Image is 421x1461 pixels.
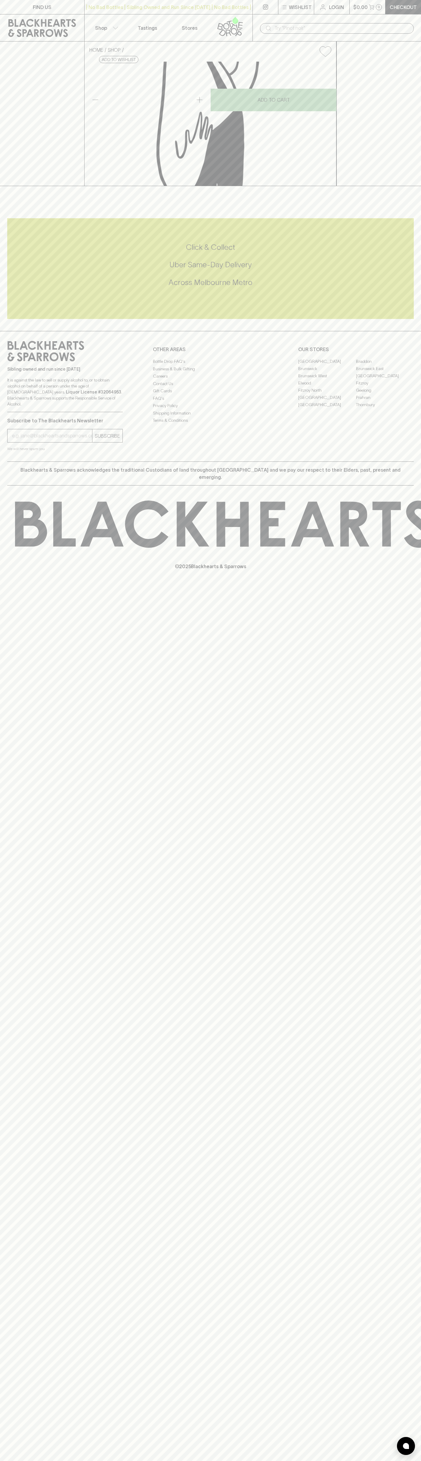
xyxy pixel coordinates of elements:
a: Brunswick West [298,372,356,379]
a: Prahran [356,394,414,401]
h5: Click & Collect [7,242,414,252]
a: [GEOGRAPHIC_DATA] [356,372,414,379]
p: Wishlist [289,4,312,11]
h5: Uber Same-Day Delivery [7,260,414,270]
a: Tastings [126,14,169,41]
p: Login [329,4,344,11]
a: Careers [153,373,268,380]
button: Add to wishlist [317,44,334,59]
p: Tastings [138,24,157,32]
p: Sibling owned and run since [DATE] [7,366,123,372]
input: e.g. jane@blackheartsandsparrows.com.au [12,431,92,441]
button: Add to wishlist [99,56,138,63]
p: OTHER AREAS [153,346,268,353]
p: We will never spam you [7,446,123,452]
button: SUBSCRIBE [92,429,122,442]
div: Call to action block [7,218,414,319]
a: [GEOGRAPHIC_DATA] [298,358,356,365]
img: Fonseca Late Bottled Vintage 2018 750ml [85,62,336,186]
a: Shipping Information [153,409,268,417]
p: FIND US [33,4,51,11]
button: Shop [85,14,127,41]
a: Braddon [356,358,414,365]
a: [GEOGRAPHIC_DATA] [298,394,356,401]
p: Stores [182,24,197,32]
p: ADD TO CART [258,96,290,103]
a: Contact Us [153,380,268,387]
button: ADD TO CART [211,89,336,111]
p: $0.00 [353,4,368,11]
a: Brunswick [298,365,356,372]
a: Geelong [356,387,414,394]
a: Terms & Conditions [153,417,268,424]
a: Privacy Policy [153,402,268,409]
a: FAQ's [153,395,268,402]
img: bubble-icon [403,1443,409,1449]
p: Shop [95,24,107,32]
a: SHOP [108,47,121,53]
p: 0 [378,5,380,9]
p: Subscribe to The Blackhearts Newsletter [7,417,123,424]
h5: Across Melbourne Metro [7,277,414,287]
p: Checkout [390,4,417,11]
a: Gift Cards [153,387,268,395]
a: Bottle Drop FAQ's [153,358,268,365]
a: Fitzroy North [298,387,356,394]
p: OUR STORES [298,346,414,353]
a: Stores [169,14,211,41]
p: SUBSCRIBE [95,432,120,440]
p: It is against the law to sell or supply alcohol to, or to obtain alcohol on behalf of a person un... [7,377,123,407]
a: Fitzroy [356,379,414,387]
input: Try "Pinot noir" [274,23,409,33]
a: HOME [89,47,103,53]
a: Elwood [298,379,356,387]
a: Business & Bulk Gifting [153,365,268,372]
strong: Liquor License #32064953 [66,390,121,394]
p: Blackhearts & Sparrows acknowledges the traditional Custodians of land throughout [GEOGRAPHIC_DAT... [12,466,409,481]
a: Thornbury [356,401,414,408]
a: [GEOGRAPHIC_DATA] [298,401,356,408]
a: Brunswick East [356,365,414,372]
